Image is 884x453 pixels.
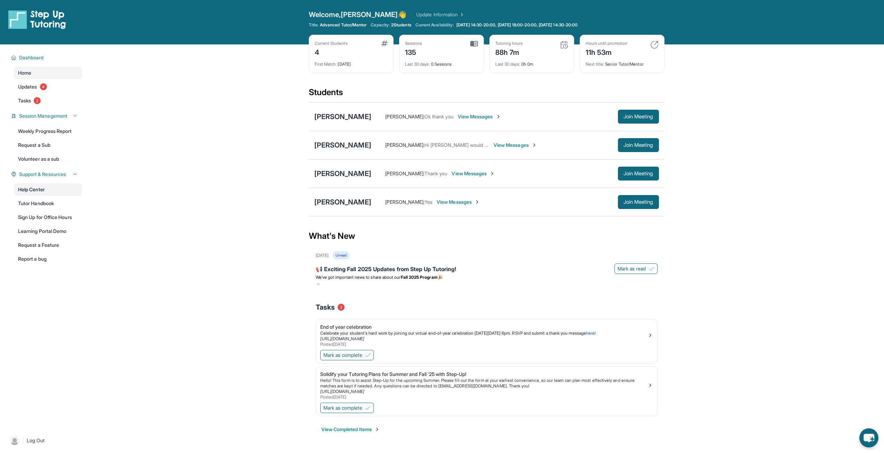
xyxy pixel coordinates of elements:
[14,125,82,137] a: Weekly Progress Report
[14,225,82,237] a: Learning Portal Demo
[7,433,82,448] a: |Log Out
[22,436,24,445] span: |
[618,265,646,272] span: Mark as read
[586,41,627,46] div: Hours until promotion
[18,69,31,76] span: Home
[309,221,664,251] div: What's New
[316,302,335,312] span: Tasks
[560,41,568,49] img: card
[320,324,647,330] div: End of year celebration
[618,167,659,181] button: Join Meeting
[320,350,374,360] button: Mark as complete
[424,199,432,205] span: Yes
[586,61,604,67] span: Next title :
[14,253,82,265] a: Report a bug
[14,183,82,196] a: Help Center
[424,170,448,176] span: Thank you
[14,211,82,224] a: Sign Up for Office Hours
[623,143,653,147] span: Join Meeting
[320,394,647,400] div: Posted [DATE]
[14,153,82,165] a: Volunteer as a sub
[34,97,41,104] span: 2
[496,114,501,119] img: Chevron-Right
[618,110,659,124] button: Join Meeting
[381,41,388,46] img: card
[650,41,659,49] img: card
[314,197,371,207] div: [PERSON_NAME]
[474,199,480,205] img: Chevron-Right
[315,57,388,67] div: [DATE]
[316,367,657,401] a: Solidify your Tutoring Plans for Summer and Fall '25 with Step-Up!Hello! This form is to assist S...
[405,41,422,46] div: Sessions
[385,199,424,205] span: [PERSON_NAME] :
[405,46,422,57] div: 135
[438,275,443,280] span: 🎉
[456,22,578,28] span: [DATE] 14:30-20:00, [DATE] 18:00-20:00, [DATE] 14:30-20:00
[470,41,478,47] img: card
[586,57,659,67] div: Senior Tutor/Mentor
[309,87,664,102] div: Students
[365,405,371,411] img: Mark as complete
[586,46,627,57] div: 11h 53m
[614,263,658,274] button: Mark as read
[14,81,82,93] a: Updates4
[315,41,348,46] div: Current Students
[586,330,595,336] a: here
[14,239,82,251] a: Request a Feature
[649,266,654,271] img: Mark as read
[19,112,67,119] span: Session Management
[458,11,465,18] img: Chevron Right
[489,171,495,176] img: Chevron-Right
[323,352,362,359] span: Mark as complete
[19,171,66,178] span: Support & Resources
[316,253,329,258] div: [DATE]
[623,171,653,176] span: Join Meeting
[10,436,19,445] img: user-img
[320,330,647,336] p: !
[321,426,380,433] button: View Completed Items
[385,142,424,148] span: [PERSON_NAME] :
[314,169,371,178] div: [PERSON_NAME]
[424,114,454,119] span: Ok thank you
[385,114,424,119] span: [PERSON_NAME] :
[8,10,66,29] img: logo
[405,61,430,67] span: Last 30 days :
[401,275,438,280] strong: Fall 2025 Program
[623,115,653,119] span: Join Meeting
[618,195,659,209] button: Join Meeting
[415,22,454,28] span: Current Availability:
[320,403,374,413] button: Mark as complete
[18,83,37,90] span: Updates
[416,11,465,18] a: Update Information
[424,142,537,148] span: Hi [PERSON_NAME] would you like to start [DATE]?
[314,140,371,150] div: [PERSON_NAME]
[320,22,366,28] span: Advanced Tutor/Mentor
[452,170,495,177] span: View Messages
[320,336,364,341] a: [URL][DOMAIN_NAME]
[859,428,878,447] button: chat-button
[315,46,348,57] div: 4
[27,437,45,444] span: Log Out
[323,404,362,411] span: Mark as complete
[495,61,520,67] span: Last 30 days :
[338,304,345,311] span: 2
[495,46,523,57] div: 88h 7m
[437,199,480,205] span: View Messages
[14,197,82,210] a: Tutor Handbook
[333,251,349,259] div: Unread
[16,171,78,178] button: Support & Resources
[365,352,371,358] img: Mark as complete
[314,112,371,121] div: [PERSON_NAME]
[320,378,647,389] p: Hello! This form is to assist Step-Up for the upcoming Summer. Please fill out the form at your e...
[309,22,319,28] span: Title:
[623,200,653,204] span: Join Meeting
[18,97,31,104] span: Tasks
[16,112,78,119] button: Session Management
[19,54,44,61] span: Dashboard
[14,139,82,151] a: Request a Sub
[316,275,401,280] span: We’ve got important news to share about our
[320,371,647,378] div: Solidify your Tutoring Plans for Summer and Fall '25 with Step-Up!
[316,265,658,275] div: 📢 Exciting Fall 2025 Updates from Step Up Tutoring!
[531,142,537,148] img: Chevron-Right
[320,330,586,336] span: Celebrate your student's hard work by joining our virtual end-of-year celebration [DATE][DATE] 6p...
